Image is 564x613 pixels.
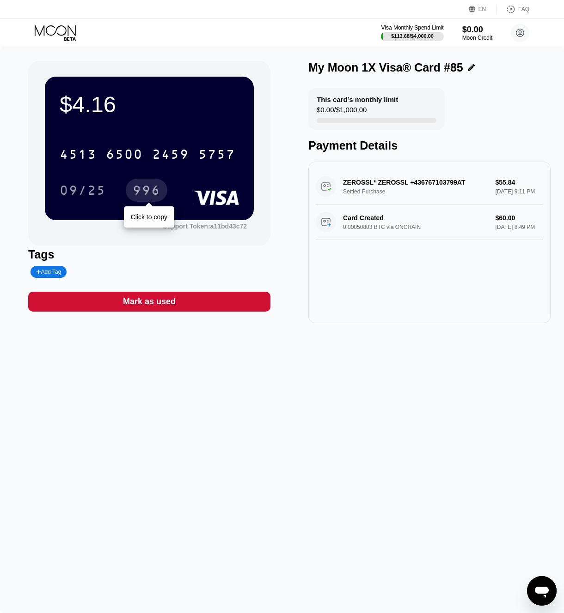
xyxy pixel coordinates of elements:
div: Moon Credit [462,35,492,41]
div: Add Tag [31,266,67,278]
div: 2459 [152,148,189,163]
div: $0.00 / $1,000.00 [317,106,367,118]
div: 5757 [198,148,235,163]
div: EN [478,6,486,12]
div: 09/25 [53,179,113,202]
div: Payment Details [308,139,551,152]
div: Mark as used [123,296,176,307]
div: Click to copy [131,213,167,221]
div: Add Tag [36,269,61,275]
div: 996 [133,184,160,199]
div: Support Token: a11bd43c72 [163,222,247,230]
iframe: Button to launch messaging window [527,576,557,606]
div: $113.68 / $4,000.00 [391,33,434,39]
div: Support Token:a11bd43c72 [163,222,247,230]
div: EN [469,5,497,14]
div: Mark as used [28,292,270,312]
div: This card’s monthly limit [317,96,398,103]
div: 4513650024595757 [54,143,241,166]
div: My Moon 1X Visa® Card #85 [308,61,463,74]
div: $4.16 [60,91,239,117]
div: 996 [126,179,167,202]
div: Tags [28,248,270,261]
div: FAQ [518,6,529,12]
div: 4513 [60,148,97,163]
div: Visa Monthly Spend Limit$113.68/$4,000.00 [381,24,443,41]
div: $0.00Moon Credit [462,25,492,41]
div: 09/25 [60,184,106,199]
div: $0.00 [462,25,492,35]
div: FAQ [497,5,529,14]
div: 6500 [106,148,143,163]
div: Visa Monthly Spend Limit [381,24,443,31]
